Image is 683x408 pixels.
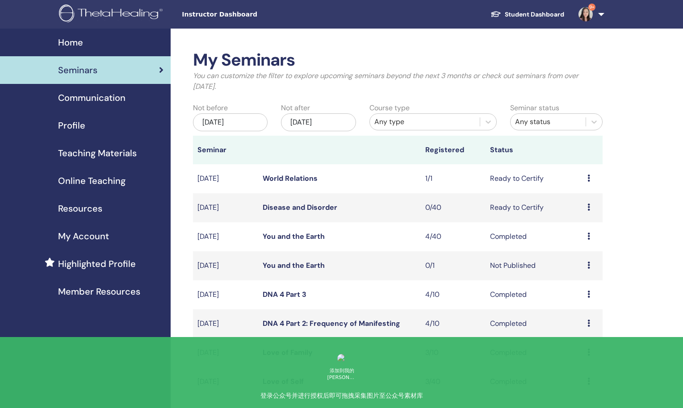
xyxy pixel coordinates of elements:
[263,261,325,270] a: You and the Earth
[263,203,337,212] a: Disease and Disorder
[193,280,258,309] td: [DATE]
[58,91,126,104] span: Communication
[515,117,581,127] div: Any status
[193,222,258,251] td: [DATE]
[421,280,486,309] td: 4/10
[421,193,486,222] td: 0/40
[193,193,258,222] td: [DATE]
[486,280,583,309] td: Completed
[421,309,486,338] td: 4/10
[193,164,258,193] td: [DATE]
[263,319,400,328] a: DNA 4 Part 2: Frequency of Manifesting
[58,174,126,187] span: Online Teaching
[193,103,228,113] label: Not before
[59,4,166,25] img: logo.png
[193,251,258,280] td: [DATE]
[193,71,603,92] p: You can customize the filter to explore upcoming seminars beyond the next 3 months or check out s...
[486,222,583,251] td: Completed
[263,174,318,183] a: World Relations
[486,251,583,280] td: Not Published
[58,63,97,77] span: Seminars
[58,285,140,298] span: Member Resources
[58,257,136,271] span: Highlighted Profile
[281,103,310,113] label: Not after
[58,229,109,243] span: My Account
[374,117,476,127] div: Any type
[510,103,559,113] label: Seminar status
[58,119,85,132] span: Profile
[421,164,486,193] td: 1/1
[281,113,356,131] div: [DATE]
[421,136,486,164] th: Registered
[58,202,102,215] span: Resources
[486,309,583,338] td: Completed
[193,50,603,71] h2: My Seminars
[58,146,137,160] span: Teaching Materials
[193,309,258,338] td: [DATE]
[263,290,306,299] a: DNA 4 Part 3
[483,6,571,23] a: Student Dashboard
[486,193,583,222] td: Ready to Certify
[58,36,83,49] span: Home
[369,103,410,113] label: Course type
[486,136,583,164] th: Status
[578,7,593,21] img: default.jpg
[421,251,486,280] td: 0/1
[490,10,501,18] img: graduation-cap-white.svg
[588,4,595,11] span: 9+
[193,136,258,164] th: Seminar
[421,222,486,251] td: 4/40
[486,164,583,193] td: Ready to Certify
[182,10,316,19] span: Instructor Dashboard
[193,113,268,131] div: [DATE]
[263,232,325,241] a: You and the Earth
